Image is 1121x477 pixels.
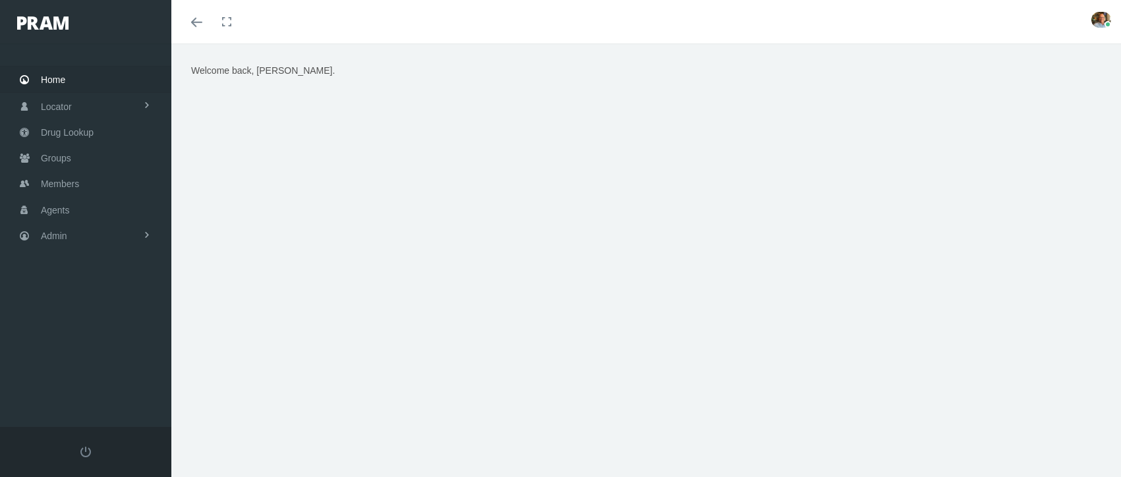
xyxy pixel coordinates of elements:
[41,223,67,248] span: Admin
[1091,12,1111,28] img: S_Profile_Picture_15241.jpg
[41,67,65,92] span: Home
[17,16,69,30] img: PRAM_20_x_78.png
[41,198,70,223] span: Agents
[41,94,72,119] span: Locator
[41,120,94,145] span: Drug Lookup
[41,171,79,196] span: Members
[191,65,335,76] span: Welcome back, [PERSON_NAME].
[41,146,71,171] span: Groups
